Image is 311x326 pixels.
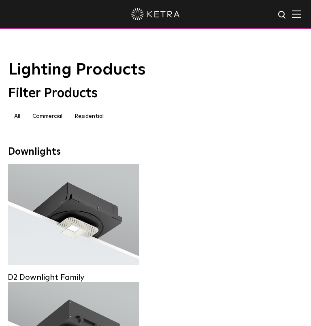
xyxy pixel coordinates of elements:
[8,146,303,158] div: Downlights
[8,62,145,78] span: Lighting Products
[26,109,68,123] label: Commercial
[8,164,139,270] a: D2 Downlight Family Lumen Output:1200Colors:White / Black / Gloss Black / Silver / Bronze / Silve...
[277,10,288,20] img: search icon
[131,8,180,20] img: ketra-logo-2019-white
[68,109,110,123] label: Residential
[8,109,26,123] label: All
[8,273,139,282] div: D2 Downlight Family
[8,86,303,101] div: Filter Products
[292,10,301,18] img: Hamburger%20Nav.svg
